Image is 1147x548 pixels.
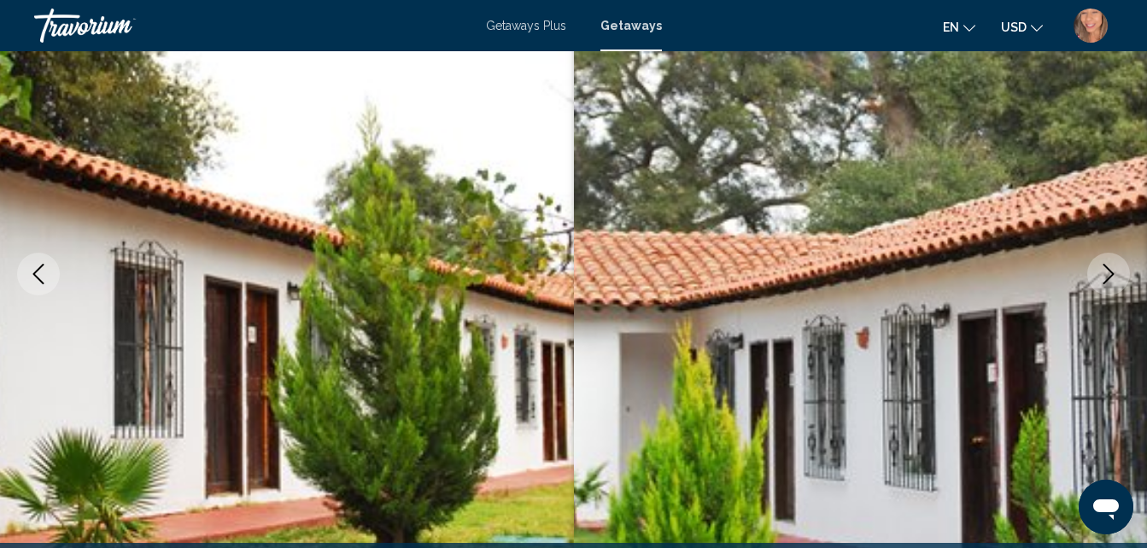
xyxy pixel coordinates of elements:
[1068,8,1113,44] button: User Menu
[1001,20,1027,34] span: USD
[34,9,469,43] a: Travorium
[1074,9,1108,43] img: Z
[17,253,60,295] button: Previous image
[600,19,662,32] a: Getaways
[1079,480,1133,534] iframe: Button to launch messaging window
[486,19,566,32] a: Getaways Plus
[1001,15,1043,39] button: Change currency
[943,15,975,39] button: Change language
[1087,253,1130,295] button: Next image
[943,20,959,34] span: en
